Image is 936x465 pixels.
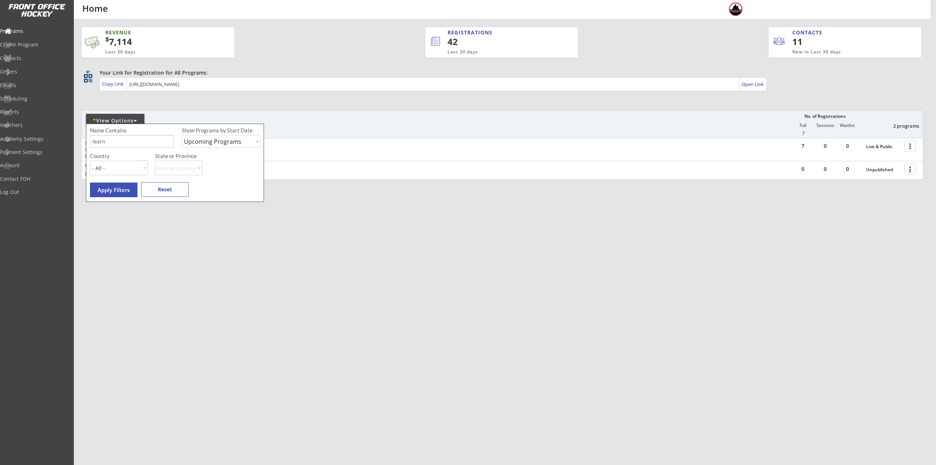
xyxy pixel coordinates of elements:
[105,49,199,55] div: Last 30 days
[99,69,901,76] div: Your Link for Registration for All Programs:
[866,144,901,149] div: Live & Public
[448,29,544,36] div: REGISTRATIONS
[85,140,199,153] div: DSC: Fall 25' [DATE] 6:25PM Learn to Play Hockey
[90,128,148,133] div: Name Contains
[90,153,148,159] div: Country
[85,171,197,176] div: [DATE] - [DATE]
[792,29,826,36] div: CONTACTS
[792,35,837,48] div: 11
[792,49,887,55] div: New in Last 30 days
[448,49,548,55] div: Last 30 days
[904,140,916,152] button: more_vert
[836,123,858,128] div: Waitlist
[448,35,554,48] div: 42
[792,166,814,172] div: 0
[741,81,765,87] div: Open Link
[802,114,848,119] div: No. of Registrations
[105,35,109,44] sup: $
[141,182,189,197] button: Reset
[792,131,814,136] div: 7
[792,143,814,149] div: 7
[90,183,137,197] button: Apply Filters
[837,166,858,172] div: 0
[102,80,125,87] div: Copy Link
[881,123,919,129] div: 2 programs
[741,79,765,89] a: Open Link
[814,166,836,172] div: 0
[83,69,92,74] div: qr
[105,29,199,36] div: REVENUE
[182,128,260,133] div: Show Programs by Start Date
[86,117,144,124] div: View Options
[814,123,836,128] div: Sessions
[792,123,814,128] div: Full
[83,73,94,84] button: qr_code
[85,164,199,170] div: Winter 26' Learn to Play Hockey
[85,153,197,158] div: [DATE] - [DATE]
[814,143,836,149] div: 0
[105,35,211,48] div: 7,114
[155,153,260,159] div: State or Province
[837,143,858,149] div: 0
[904,164,916,175] button: more_vert
[866,167,901,172] div: Unpublished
